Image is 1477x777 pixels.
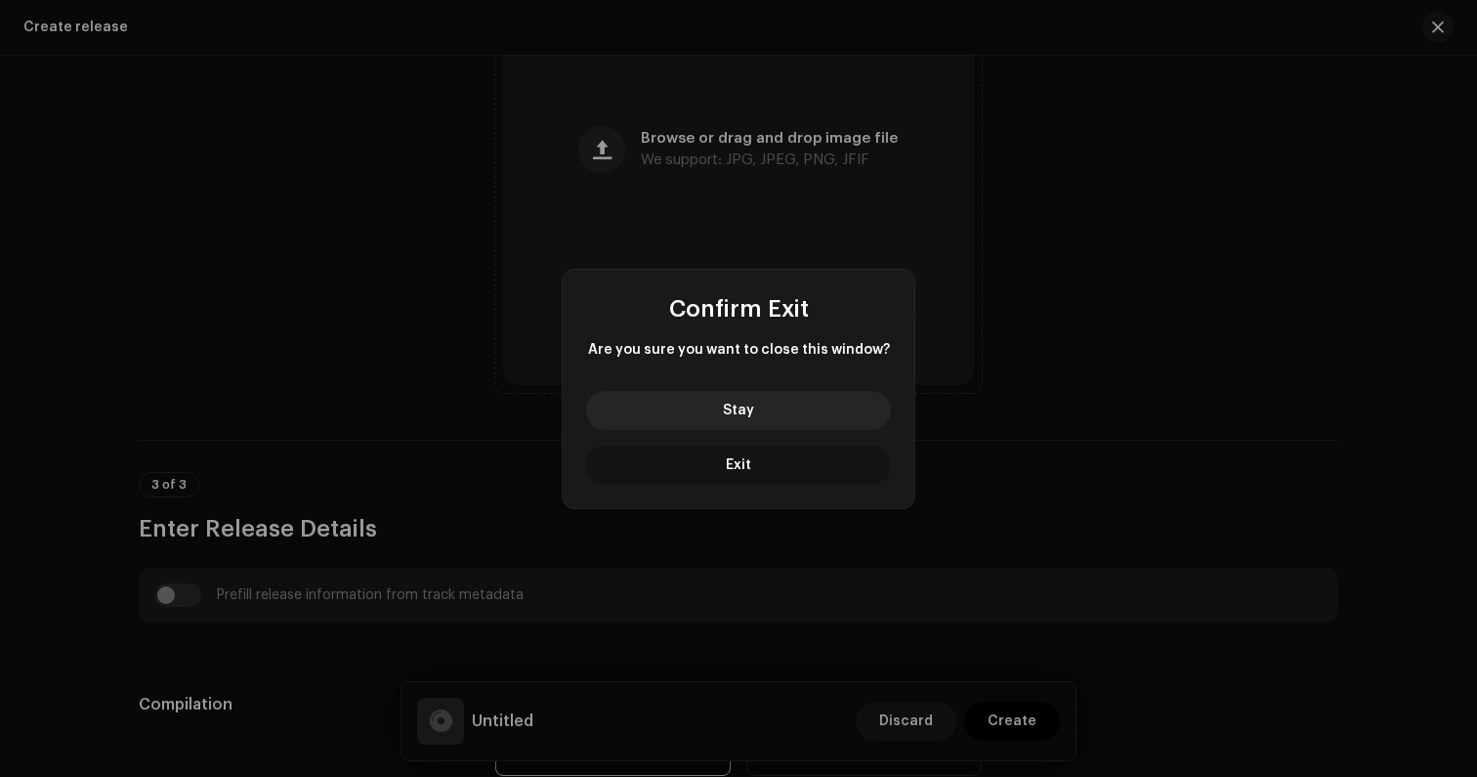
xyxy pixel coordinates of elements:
span: Stay [723,404,754,417]
span: Are you sure you want to close this window? [586,340,891,360]
span: Confirm Exit [669,297,809,321]
span: Exit [726,458,751,472]
button: Exit [586,446,891,485]
button: Stay [586,391,891,430]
